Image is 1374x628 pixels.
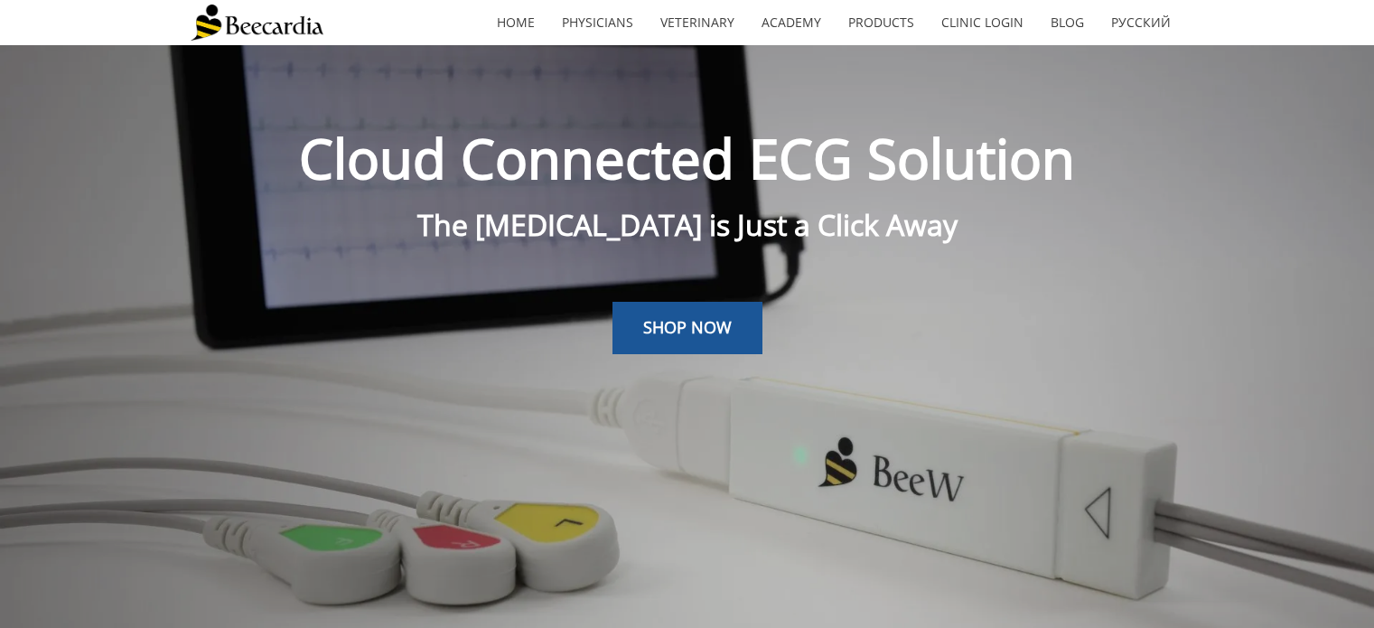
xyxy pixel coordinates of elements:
[548,2,647,43] a: Physicians
[928,2,1037,43] a: Clinic Login
[612,302,762,354] a: SHOP NOW
[417,205,958,244] span: The [MEDICAL_DATA] is Just a Click Away
[647,2,748,43] a: Veterinary
[1037,2,1098,43] a: Blog
[1098,2,1184,43] a: Русский
[299,121,1075,195] span: Cloud Connected ECG Solution
[643,316,732,338] span: SHOP NOW
[483,2,548,43] a: home
[191,5,323,41] img: Beecardia
[748,2,835,43] a: Academy
[835,2,928,43] a: Products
